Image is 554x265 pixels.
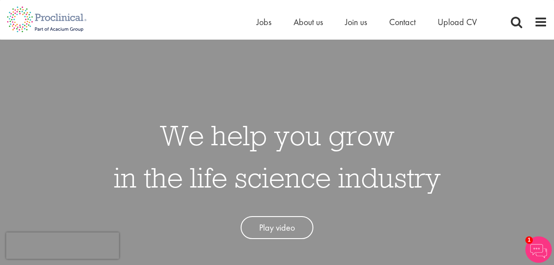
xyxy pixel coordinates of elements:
a: Contact [389,16,416,28]
a: Upload CV [438,16,477,28]
img: Chatbot [525,236,552,263]
a: Play video [241,216,313,239]
span: 1 [525,236,533,244]
a: Jobs [257,16,271,28]
h1: We help you grow in the life science industry [114,114,441,199]
a: Join us [345,16,367,28]
a: About us [294,16,323,28]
